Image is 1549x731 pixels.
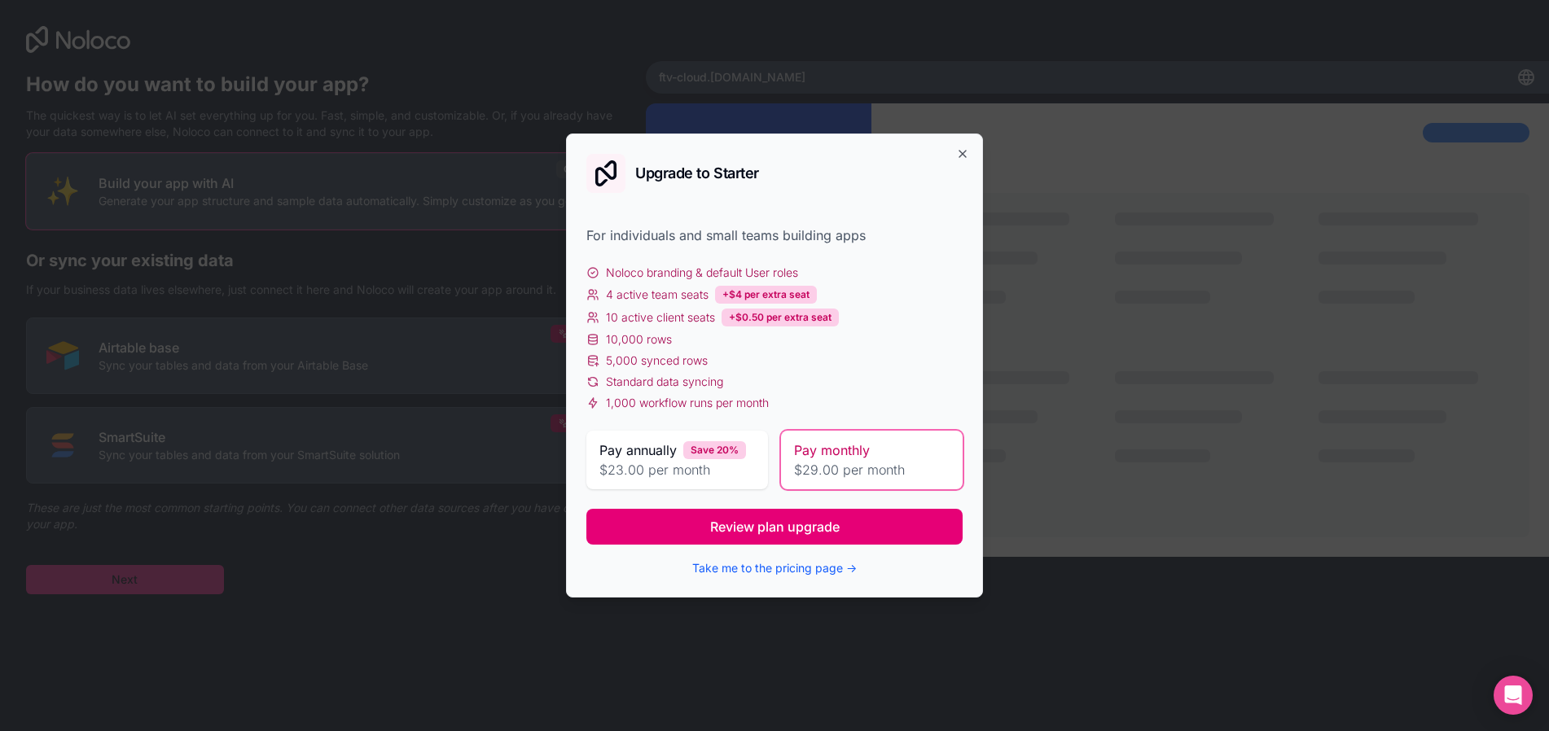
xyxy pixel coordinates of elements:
[606,309,715,326] span: 10 active client seats
[606,395,769,411] span: 1,000 workflow runs per month
[606,352,708,369] span: 5,000 synced rows
[586,509,963,545] button: Review plan upgrade
[606,331,672,348] span: 10,000 rows
[606,287,709,303] span: 4 active team seats
[635,166,759,181] h2: Upgrade to Starter
[599,460,755,479] span: $23.00 per month
[586,225,963,245] div: For individuals and small teams building apps
[683,441,746,459] div: Save 20%
[692,560,857,576] button: Take me to the pricing page →
[715,286,817,304] div: +$4 per extra seat
[794,460,950,479] span: $29.00 per month
[710,517,840,536] span: Review plan upgrade
[606,265,798,281] span: Noloco branding & default User roles
[722,309,839,326] div: +$0.50 per extra seat
[956,147,969,160] button: Close
[606,374,723,390] span: Standard data syncing
[794,440,870,460] span: Pay monthly
[599,440,677,460] span: Pay annually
